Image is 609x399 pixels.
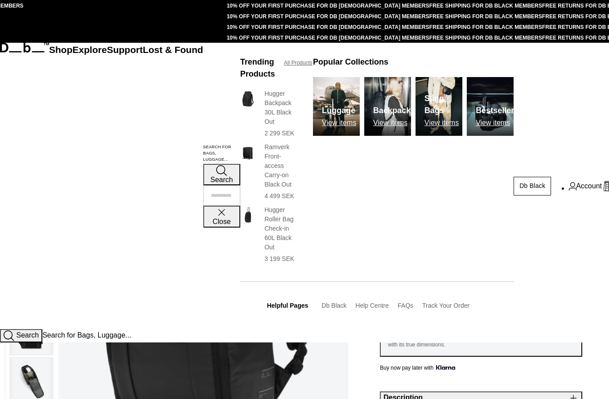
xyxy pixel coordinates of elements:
img: Db [313,77,360,136]
h3: Trending Products [240,56,275,80]
a: Hugger Roller Bag Check-in 60L Black Out Hugger Roller Bag Check-in 60L Black Out 3 199 SEK [240,205,295,264]
p: View items [373,119,415,127]
h3: Luggage [322,105,356,117]
h3: Backpacks [373,105,415,117]
a: 10% OFF YOUR FIRST PURCHASE FOR DB [DEMOGRAPHIC_DATA] MEMBERS [226,24,429,30]
p: View items [322,119,356,127]
a: Db Black [321,302,346,309]
a: 10% OFF YOUR FIRST PURCHASE FOR DB [DEMOGRAPHIC_DATA] MEMBERS [226,35,429,41]
a: Db Luggage View items [313,77,360,136]
a: 10% OFF YOUR FIRST PURCHASE FOR DB [DEMOGRAPHIC_DATA] MEMBERS [226,3,429,9]
nav: Main Navigation [49,43,203,329]
span: 3 199 SEK [264,255,294,262]
img: Db [364,77,411,136]
span: 4 499 SEK [264,192,294,199]
a: All Products [284,59,313,67]
span: Search [16,331,39,339]
h3: Sling Bags [424,93,462,117]
a: FAQs [398,302,413,309]
span: Buy now pay later with [380,364,455,372]
img: Hugger Roller Bag Check-in 60L Black Out [240,205,255,225]
a: FREE SHIPPING FOR DB BLACK MEMBERS [429,35,542,41]
button: Close [203,206,240,227]
a: Ramverk Front-access Carry-on Black Out Ramverk Front-access Carry-on Black Out 4 499 SEK [240,142,295,201]
h3: Ramverk Front-access Carry-on Black Out [264,142,295,189]
img: Hugger Backpack 30L Black Out [240,89,255,109]
h3: Popular Collections [313,56,388,68]
span: 2 299 SEK [264,130,294,137]
a: FREE SHIPPING FOR DB BLACK MEMBERS [429,24,542,30]
h3: Helpful Pages [267,301,309,310]
a: Db Black [514,177,551,195]
img: Db [416,77,462,136]
a: Db Backpacks View items [364,77,411,136]
span: Close [213,218,231,225]
a: Track Your Order [422,302,469,309]
a: Shop [49,45,73,55]
a: FREE SHIPPING FOR DB BLACK MEMBERS [429,3,542,9]
a: Db Bestsellers View items [467,77,514,136]
img: {"height" => 20, "alt" => "Klarna"} [436,365,455,370]
button: Search [203,164,240,185]
a: Account [569,181,602,191]
h3: Bestsellers [476,105,518,117]
a: Lost & Found [143,45,203,55]
label: Search for Bags, Luggage... [203,144,240,163]
h3: Hugger Roller Bag Check-in 60L Black Out [264,205,295,252]
p: View items [424,119,462,127]
a: Explore [73,45,107,55]
p: View items [476,119,518,127]
a: Db Sling Bags View items [416,77,462,136]
h3: Hugger Backpack 30L Black Out [264,89,295,126]
a: 10% OFF YOUR FIRST PURCHASE FOR DB [DEMOGRAPHIC_DATA] MEMBERS [226,13,429,20]
a: Support [107,45,143,55]
span: Search [210,176,233,183]
img: Ramverk Front-access Carry-on Black Out [240,142,255,162]
a: FREE SHIPPING FOR DB BLACK MEMBERS [429,13,542,20]
a: Help Centre [355,302,389,309]
span: Account [576,181,602,191]
a: Hugger Backpack 30L Black Out Hugger Backpack 30L Black Out 2 299 SEK [240,89,295,138]
img: Db [467,77,514,136]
